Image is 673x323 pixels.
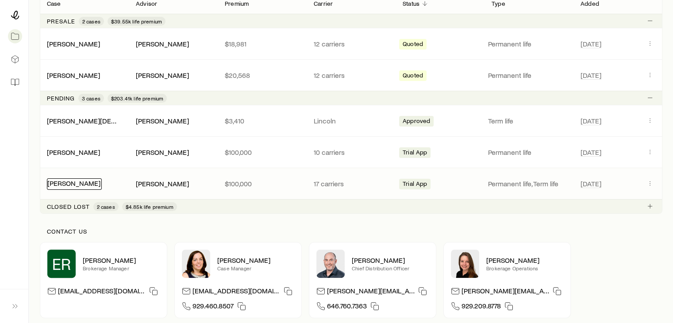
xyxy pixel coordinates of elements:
[47,18,75,25] p: Presale
[58,286,146,298] p: [EMAIL_ADDRESS][DOMAIN_NAME]
[488,39,570,48] p: Permanent life
[52,255,71,273] span: ER
[225,39,300,48] p: $18,981
[83,256,160,265] p: [PERSON_NAME]
[136,179,189,188] div: [PERSON_NAME]
[47,148,100,157] div: [PERSON_NAME]
[403,149,427,158] span: Trial App
[136,39,189,49] div: [PERSON_NAME]
[97,203,115,210] span: 2 cases
[581,148,601,157] span: [DATE]
[352,265,429,272] p: Chief Distribution Officer
[488,148,570,157] p: Permanent life
[47,203,90,210] p: Closed lost
[225,179,300,188] p: $100,000
[47,116,172,125] a: [PERSON_NAME][DEMOGRAPHIC_DATA]
[136,116,189,126] div: [PERSON_NAME]
[47,179,100,187] a: [PERSON_NAME]
[403,180,427,189] span: Trial App
[352,256,429,265] p: [PERSON_NAME]
[225,71,300,80] p: $20,568
[47,178,102,190] div: [PERSON_NAME]
[461,286,549,298] p: [PERSON_NAME][EMAIL_ADDRESS][DOMAIN_NAME]
[488,116,570,125] p: Term life
[581,116,601,125] span: [DATE]
[488,179,570,188] p: Permanent life, Term life
[314,179,388,188] p: 17 carriers
[314,148,388,157] p: 10 carriers
[47,39,100,48] a: [PERSON_NAME]
[47,71,100,79] a: [PERSON_NAME]
[486,265,563,272] p: Brokerage Operations
[451,250,479,278] img: Ellen Wall
[83,265,160,272] p: Brokerage Manager
[581,39,601,48] span: [DATE]
[581,71,601,80] span: [DATE]
[225,116,300,125] p: $3,410
[47,71,100,80] div: [PERSON_NAME]
[403,72,423,81] span: Quoted
[47,148,100,156] a: [PERSON_NAME]
[136,71,189,80] div: [PERSON_NAME]
[581,179,601,188] span: [DATE]
[136,148,189,157] div: [PERSON_NAME]
[316,250,345,278] img: Dan Pierson
[182,250,210,278] img: Heather McKee
[47,95,75,102] p: Pending
[192,301,234,313] span: 929.460.8507
[486,256,563,265] p: [PERSON_NAME]
[126,203,173,210] span: $4.85k life premium
[327,286,415,298] p: [PERSON_NAME][EMAIL_ADDRESS][DOMAIN_NAME]
[488,71,570,80] p: Permanent life
[82,95,100,102] span: 3 cases
[47,39,100,49] div: [PERSON_NAME]
[403,117,430,127] span: Approved
[403,40,423,50] span: Quoted
[327,301,367,313] span: 646.760.7363
[192,286,280,298] p: [EMAIL_ADDRESS][DOMAIN_NAME]
[461,301,501,313] span: 929.209.8778
[225,148,300,157] p: $100,000
[314,116,388,125] p: Lincoln
[111,95,163,102] span: $203.41k life premium
[217,265,294,272] p: Case Manager
[314,39,388,48] p: 12 carriers
[47,116,122,126] div: [PERSON_NAME][DEMOGRAPHIC_DATA]
[111,18,162,25] span: $39.55k life premium
[217,256,294,265] p: [PERSON_NAME]
[82,18,100,25] span: 2 cases
[314,71,388,80] p: 12 carriers
[47,228,655,235] p: Contact us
